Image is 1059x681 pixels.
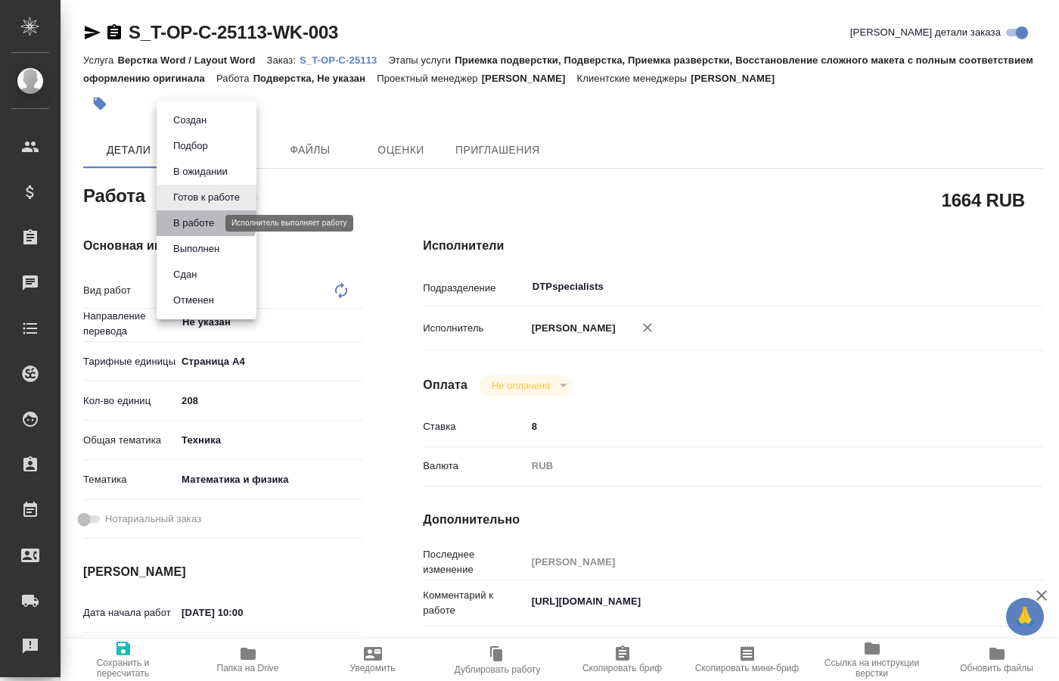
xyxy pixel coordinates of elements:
button: Отменен [169,292,219,309]
button: Создан [169,112,211,129]
button: Подбор [169,138,213,154]
button: Выполнен [169,241,224,257]
button: Готов к работе [169,189,244,206]
button: В работе [169,215,219,232]
button: Сдан [169,266,201,283]
button: В ожидании [169,163,232,180]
